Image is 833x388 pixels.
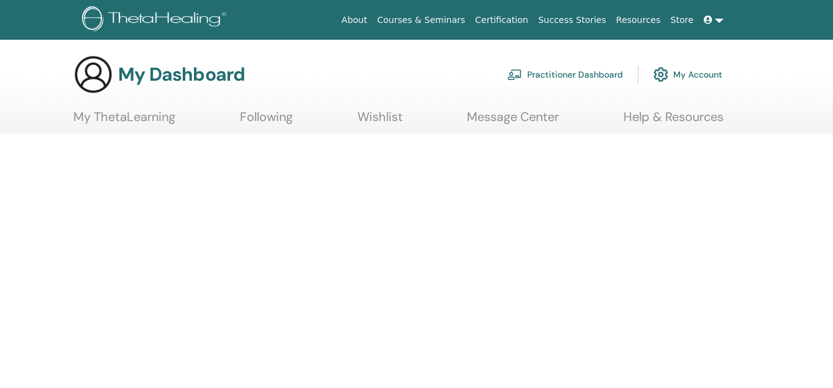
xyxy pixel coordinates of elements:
[470,9,533,32] a: Certification
[467,109,559,133] a: Message Center
[507,69,522,80] img: chalkboard-teacher.svg
[533,9,611,32] a: Success Stories
[336,9,372,32] a: About
[507,61,623,88] a: Practitioner Dashboard
[653,61,722,88] a: My Account
[653,64,668,85] img: cog.svg
[624,109,724,133] a: Help & Resources
[73,55,113,94] img: generic-user-icon.jpg
[240,109,293,133] a: Following
[666,9,699,32] a: Store
[611,9,666,32] a: Resources
[73,109,175,133] a: My ThetaLearning
[357,109,403,133] a: Wishlist
[82,6,231,34] img: logo.png
[118,63,245,86] h3: My Dashboard
[372,9,471,32] a: Courses & Seminars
